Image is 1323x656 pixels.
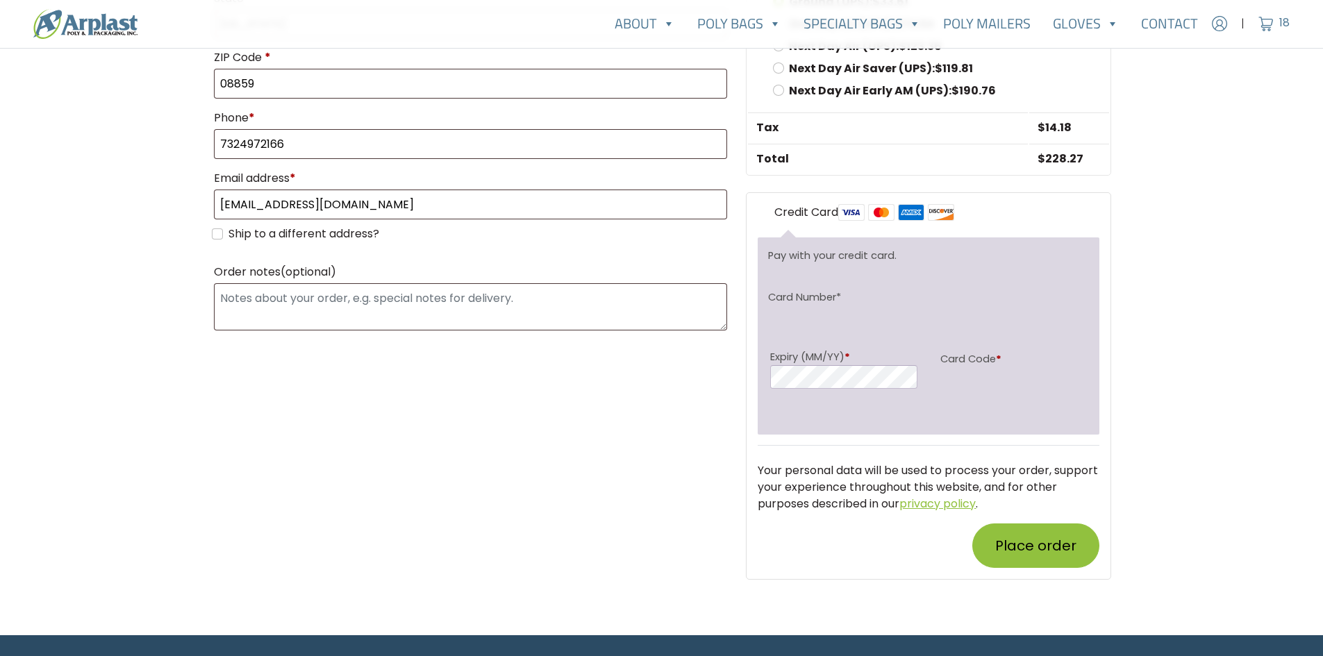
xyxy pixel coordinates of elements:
[214,47,728,69] label: ZIP Code
[792,10,932,37] a: Specialty Bags
[214,167,728,190] label: Email address
[899,38,942,54] bdi: 123.36
[935,60,942,76] span: $
[1042,10,1130,37] a: Gloves
[1279,15,1290,31] span: 18
[951,83,996,99] bdi: 190.76
[774,204,954,221] label: Credit Card
[228,226,379,242] label: Ship to a different address?
[789,60,973,76] label: Next Day Air Saver (UPS):
[951,83,959,99] span: $
[899,496,976,512] a: privacy policy
[768,289,841,305] label: Card Number
[686,10,792,37] a: Poly Bags
[770,349,917,364] label: Expiry (MM/YY)
[1038,119,1072,135] span: 14.18
[789,38,942,54] label: Next Day Air (UPS):
[899,38,906,54] span: $
[1038,151,1045,167] span: $
[748,112,1028,142] th: Tax
[935,60,973,76] bdi: 119.81
[932,10,1042,37] a: Poly Mailers
[972,523,1099,568] button: Place order
[33,9,138,39] img: logo
[838,204,954,221] img: card-logos.png
[789,83,996,99] label: Next Day Air Early AM (UPS):
[1038,151,1083,167] bdi: 228.27
[214,107,728,129] label: Phone
[1130,10,1209,37] a: Contact
[214,261,728,283] label: Order notes
[748,144,1028,174] th: Total
[768,248,1090,263] p: Pay with your credit card.
[604,10,686,37] a: About
[758,462,1099,512] p: Your personal data will be used to process your order, support your experience throughout this we...
[940,349,1087,369] label: Card Code
[1241,15,1245,32] span: |
[281,264,336,280] span: (optional)
[1038,119,1045,135] span: $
